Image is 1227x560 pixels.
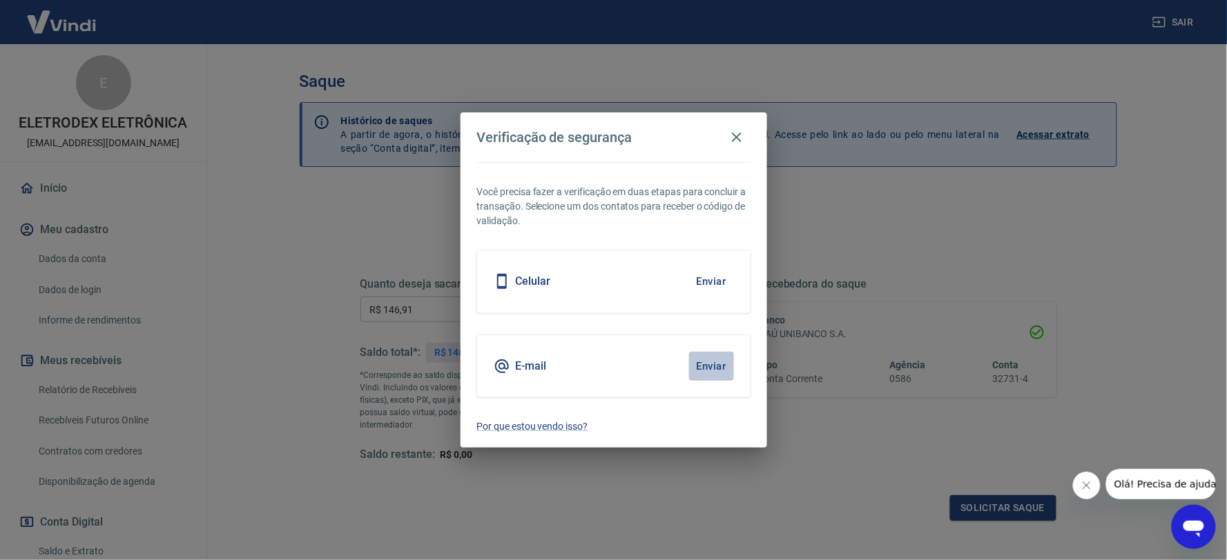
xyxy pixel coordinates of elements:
[477,129,632,146] h4: Verificação de segurança
[477,419,751,434] a: Por que estou vendo isso?
[689,352,734,381] button: Enviar
[1073,472,1101,499] iframe: Fechar mensagem
[1106,469,1216,499] iframe: Mensagem da empresa
[1172,505,1216,549] iframe: Botão para abrir a janela de mensagens
[516,274,551,288] h5: Celular
[8,10,116,21] span: Olá! Precisa de ajuda?
[516,359,547,373] h5: E-mail
[477,185,751,228] p: Você precisa fazer a verificação em duas etapas para concluir a transação. Selecione um dos conta...
[689,267,734,296] button: Enviar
